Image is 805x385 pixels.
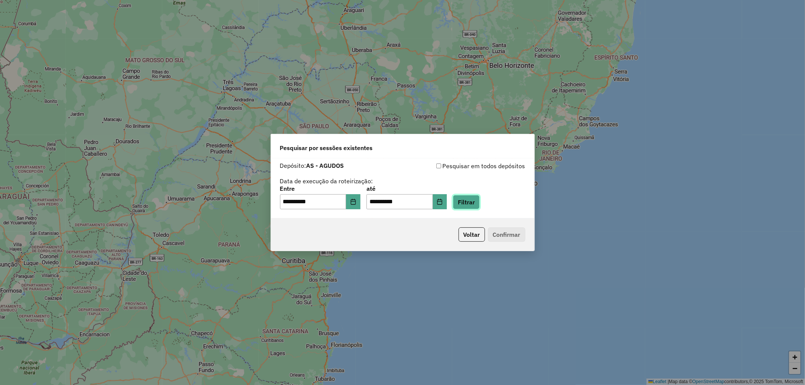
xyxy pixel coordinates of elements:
[433,194,447,209] button: Choose Date
[280,184,360,193] label: Entre
[459,227,485,242] button: Voltar
[366,184,447,193] label: até
[453,195,480,209] button: Filtrar
[346,194,360,209] button: Choose Date
[280,161,344,170] label: Depósito:
[280,143,373,152] span: Pesquisar por sessões existentes
[280,176,373,186] label: Data de execução da roteirização:
[403,161,525,170] div: Pesquisar em todos depósitos
[306,162,344,169] strong: AS - AGUDOS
